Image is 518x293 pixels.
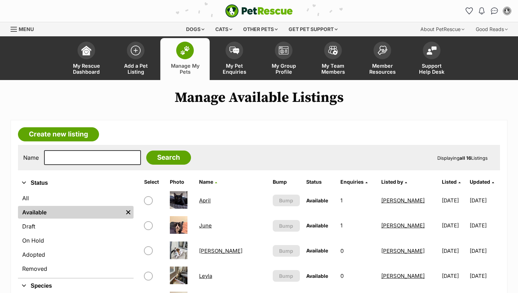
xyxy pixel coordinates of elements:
[18,234,134,247] a: On Hold
[218,63,250,75] span: My Pet Enquiries
[471,22,513,36] div: Good Reads
[18,178,134,188] button: Status
[146,151,191,165] input: Search
[18,190,134,278] div: Status
[160,38,210,80] a: Manage My Pets
[238,22,283,36] div: Other pets
[199,197,211,204] a: April
[279,197,293,204] span: Bump
[229,47,239,54] img: pet-enquiries-icon-7e3ad2cf08bfb03b45e93fb7055b45f3efa6380592205ae92323e6603595dc1f.svg
[308,38,358,80] a: My Team Members
[18,127,99,141] a: Create new listing
[268,63,300,75] span: My Group Profile
[81,45,91,55] img: dashboard-icon-eb2f2d2d3e046f16d808141f083e7271f6b2e854fb5c12c21221c1fb7104beca.svg
[18,248,134,261] a: Adopted
[328,46,338,55] img: team-members-icon-5396bd8760b3fe7c0b43da4ab00e1e3bb1a5d9ba89233759b79545d2d3fc5d0d.svg
[306,197,328,203] span: Available
[199,222,212,229] a: June
[415,22,469,36] div: About PetRescue
[18,262,134,275] a: Removed
[279,272,293,280] span: Bump
[338,188,378,213] td: 1
[111,38,160,80] a: Add a Pet Listing
[442,179,461,185] a: Listed
[439,213,469,238] td: [DATE]
[18,206,123,219] a: Available
[306,222,328,228] span: Available
[199,179,213,185] span: Name
[273,270,300,282] button: Bump
[123,206,134,219] a: Remove filter
[463,5,513,17] ul: Account quick links
[180,46,190,55] img: manage-my-pets-icon-02211641906a0b7f246fdf0571729dbe1e7629f14944591b6c1af311fb30b64b.svg
[489,5,500,17] a: Conversations
[210,38,259,80] a: My Pet Enquiries
[366,63,398,75] span: Member Resources
[199,273,212,279] a: Leyla
[470,179,494,185] a: Updated
[273,195,300,206] button: Bump
[270,176,303,188] th: Bump
[199,248,242,254] a: [PERSON_NAME]
[18,281,134,291] button: Species
[279,222,293,230] span: Bump
[381,197,425,204] a: [PERSON_NAME]
[470,213,499,238] td: [DATE]
[259,38,308,80] a: My Group Profile
[279,46,289,55] img: group-profile-icon-3fa3cf56718a62981997c0bc7e787c4b2cf8bcc04b72c1350f741eb67cf2f40e.svg
[476,5,487,17] button: Notifications
[62,38,111,80] a: My Rescue Dashboard
[439,188,469,213] td: [DATE]
[460,155,471,161] strong: all 16
[463,5,475,17] a: Favourites
[338,239,378,263] td: 0
[338,264,378,288] td: 0
[358,38,407,80] a: Member Resources
[470,239,499,263] td: [DATE]
[273,245,300,257] button: Bump
[381,248,425,254] a: [PERSON_NAME]
[273,220,300,232] button: Bump
[340,179,368,185] a: Enquiries
[479,7,485,14] img: notifications-46538b983faf8c2785f20acdc204bb7945ddae34d4c08c2a6579f10ce5e182be.svg
[437,155,488,161] span: Displaying Listings
[199,179,217,185] a: Name
[279,247,293,255] span: Bump
[439,239,469,263] td: [DATE]
[470,188,499,213] td: [DATE]
[442,179,457,185] span: Listed
[18,220,134,233] a: Draft
[225,4,293,18] a: PetRescue
[169,63,201,75] span: Manage My Pets
[317,63,349,75] span: My Team Members
[381,222,425,229] a: [PERSON_NAME]
[381,179,403,185] span: Listed by
[381,179,407,185] a: Listed by
[338,213,378,238] td: 1
[225,4,293,18] img: logo-e224e6f780fb5917bec1dbf3a21bbac754714ae5b6737aabdf751b685950b380.svg
[407,38,456,80] a: Support Help Desk
[181,22,209,36] div: Dogs
[501,5,513,17] button: My account
[131,45,141,55] img: add-pet-listing-icon-0afa8454b4691262ce3f59096e99ab1cd57d4a30225e0717b998d2c9b9846f56.svg
[377,45,387,55] img: member-resources-icon-8e73f808a243e03378d46382f2149f9095a855e16c252ad45f914b54edf8863c.svg
[11,22,39,35] a: Menu
[306,273,328,279] span: Available
[18,192,134,205] a: All
[439,264,469,288] td: [DATE]
[416,63,448,75] span: Support Help Desk
[70,63,102,75] span: My Rescue Dashboard
[306,248,328,254] span: Available
[19,26,34,32] span: Menu
[470,179,490,185] span: Updated
[210,22,237,36] div: Cats
[381,273,425,279] a: [PERSON_NAME]
[340,179,364,185] span: translation missing: en.admin.listings.index.attributes.enquiries
[470,264,499,288] td: [DATE]
[427,46,437,55] img: help-desk-icon-fdf02630f3aa405de69fd3d07c3f3aa587a6932b1a1747fa1d2bba05be0121f9.svg
[23,154,39,161] label: Name
[167,176,196,188] th: Photo
[491,7,498,14] img: chat-41dd97257d64d25036548639549fe6c8038ab92f7586957e7f3b1b290dea8141.svg
[284,22,343,36] div: Get pet support
[303,176,337,188] th: Status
